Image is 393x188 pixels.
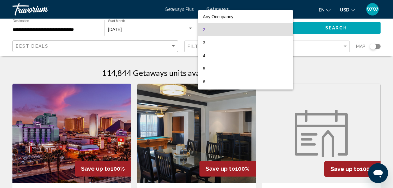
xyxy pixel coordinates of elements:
[203,88,288,101] span: 7
[203,62,288,75] span: 5
[203,36,288,49] span: 3
[203,23,288,36] span: 2
[203,49,288,62] span: 4
[203,14,233,19] span: Any Occupancy
[203,75,288,88] span: 6
[368,163,388,183] iframe: Button to launch messaging window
